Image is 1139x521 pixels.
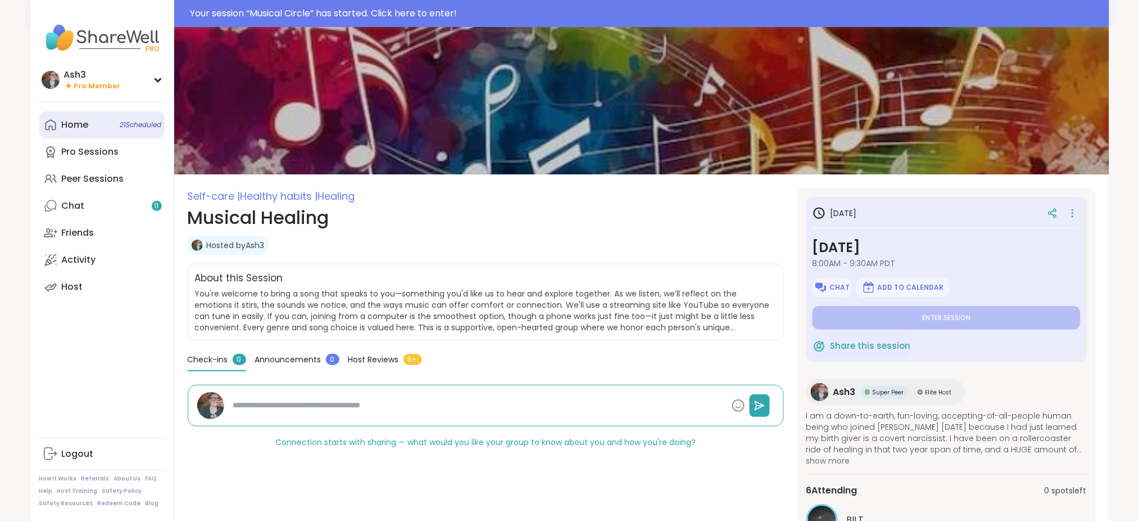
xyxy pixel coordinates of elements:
[255,354,321,366] span: Announcements
[326,354,339,365] span: 0
[806,455,1087,466] span: show more
[146,475,157,483] a: FAQ
[81,475,110,483] a: Referrals
[39,165,165,192] a: Peer Sessions
[62,173,124,185] div: Peer Sessions
[856,278,950,297] button: Add to Calendar
[811,383,829,401] img: Ash3
[403,354,422,365] span: 5+
[831,340,911,353] span: Share this session
[146,500,159,507] a: Blog
[233,354,246,365] span: 0
[62,254,96,266] div: Activity
[188,204,784,231] h1: Musical Healing
[195,288,777,333] span: You're welcome to bring a song that speaks to you—something you'd like us to hear and explore tog...
[102,487,142,495] a: Safety Policy
[174,27,1109,174] img: Musical Healing cover image
[830,283,850,292] span: Chat
[865,389,870,395] img: Super Peer
[155,201,159,211] span: 11
[814,281,828,294] img: ShareWell Logomark
[813,237,1081,258] h3: [DATE]
[62,448,94,460] div: Logout
[813,258,1081,269] span: 8:00AM - 9:30AM PDT
[62,281,83,293] div: Host
[318,189,355,203] span: Healing
[922,313,970,322] span: Enter session
[42,71,60,89] img: Ash3
[873,388,904,397] span: Super Peer
[806,410,1087,455] span: I am a down-to-earth, fun-loving, accepting-of-all-people human being who joined [PERSON_NAME] [D...
[39,138,165,165] a: Pro Sessions
[39,500,93,507] a: Safety Resources
[64,69,121,81] div: Ash3
[62,119,89,131] div: Home
[62,227,94,239] div: Friends
[39,111,165,138] a: Home21Scheduled
[57,487,98,495] a: Host Training
[192,240,203,251] img: Ash3
[348,354,399,366] span: Host Reviews
[925,388,952,397] span: Elite Host
[878,283,944,292] span: Add to Calendar
[39,192,165,219] a: Chat11
[833,385,856,399] span: Ash3
[813,339,826,353] img: ShareWell Logomark
[1045,485,1087,497] span: 0 spots left
[813,334,911,358] button: Share this session
[275,437,696,448] span: Connection starts with sharing — what would you like your group to know about you and how you're ...
[39,18,165,57] img: ShareWell Nav Logo
[39,475,77,483] a: How It Works
[806,484,857,497] span: 6 Attending
[120,120,162,129] span: 21 Scheduled
[813,306,1081,330] button: Enter session
[240,189,318,203] span: Healthy habits |
[98,500,141,507] a: Redeem Code
[39,441,165,468] a: Logout
[188,354,228,366] span: Check-ins
[918,389,923,395] img: Elite Host
[813,278,852,297] button: Chat
[39,273,165,300] a: Host
[39,487,53,495] a: Help
[190,7,1102,20] div: Your session “ Musical Circle ” has started. Click here to enter!
[39,219,165,246] a: Friends
[74,82,121,91] span: Pro Member
[862,281,875,294] img: ShareWell Logomark
[806,379,965,406] a: Ash3Ash3Super PeerSuper PeerElite HostElite Host
[207,240,265,251] a: Hosted byAsh3
[197,392,224,419] img: Ash3
[188,189,240,203] span: Self-care |
[62,146,119,158] div: Pro Sessions
[39,246,165,273] a: Activity
[114,475,141,483] a: About Us
[813,206,857,220] h3: [DATE]
[62,200,85,212] div: Chat
[195,271,283,286] h2: About this Session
